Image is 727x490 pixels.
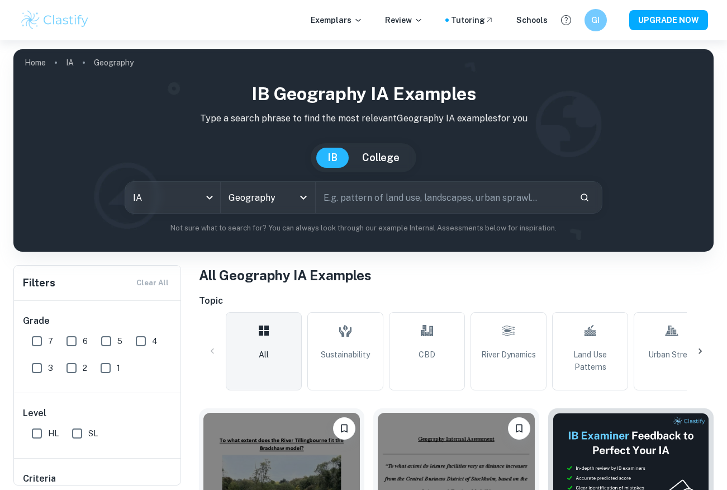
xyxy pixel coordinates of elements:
h6: GI [589,14,602,26]
button: Search [575,188,594,207]
button: UPGRADE NOW [629,10,708,30]
img: Clastify logo [20,9,91,31]
p: Not sure what to search for? You can always look through our example Internal Assessments below f... [22,223,705,234]
span: 7 [48,335,53,347]
p: Geography [94,56,134,69]
span: River Dynamics [481,348,536,361]
span: Sustainability [321,348,370,361]
span: 2 [83,362,87,374]
span: HL [48,427,59,440]
span: 6 [83,335,88,347]
h6: Topic [199,294,714,308]
button: Help and Feedback [557,11,576,30]
img: profile cover [13,49,714,252]
button: GI [585,9,607,31]
span: Land Use Patterns [557,348,623,373]
h1: All Geography IA Examples [199,265,714,285]
a: IA [66,55,74,70]
span: 1 [117,362,120,374]
h6: Grade [23,314,173,328]
a: Tutoring [451,14,494,26]
span: 3 [48,362,53,374]
p: Review [385,14,423,26]
button: Bookmark [508,417,530,440]
h6: Filters [23,275,55,291]
button: Open [296,190,311,205]
span: SL [88,427,98,440]
a: Schools [516,14,548,26]
h6: Criteria [23,472,56,486]
p: Type a search phrase to find the most relevant Geography IA examples for you [22,112,705,125]
button: College [351,148,411,168]
div: IA [125,182,220,213]
input: E.g. pattern of land use, landscapes, urban sprawl... [316,182,571,213]
button: IB [316,148,349,168]
span: 4 [152,335,158,347]
span: Urban Stress [648,348,695,361]
button: Bookmark [333,417,355,440]
h1: IB Geography IA examples [22,81,705,107]
span: All [259,348,269,361]
span: 5 [117,335,122,347]
p: Exemplars [311,14,363,26]
span: CBD [419,348,435,361]
h6: Level [23,407,173,420]
a: Home [25,55,46,70]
